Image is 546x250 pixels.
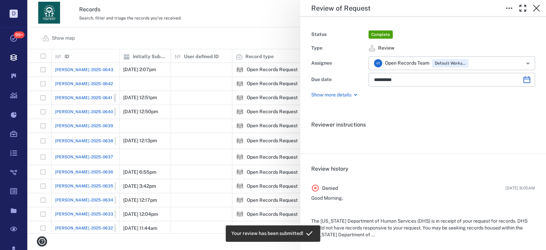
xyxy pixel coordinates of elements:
button: Close [530,1,543,15]
button: Toggle Fullscreen [516,1,530,15]
div: Due date [311,75,366,84]
p: Good Morning, [311,195,535,202]
button: Open [523,58,533,68]
body: Rich Text Area. Press ALT-0 for help. [5,5,218,12]
div: Assignee [311,58,366,68]
h5: Review of Request [311,4,371,13]
p: D [10,10,18,18]
p: Show more details [311,92,351,98]
span: Review [378,45,394,52]
p: Denied [322,185,338,192]
span: Complete [370,32,391,38]
h6: Reviewer instructions [311,121,535,129]
button: Choose date, selected date is Aug 27, 2025 [520,73,534,87]
div: Your review has been submitted! [231,227,303,240]
span: Default Workspace [433,61,467,66]
span: 99+ [14,31,25,38]
div: O T [374,59,382,67]
span: [DATE] 8:05AM [505,185,535,191]
div: Status [311,30,366,39]
span: Help [15,5,29,11]
span: Open Records Team [385,60,429,67]
h6: Review history [311,165,535,173]
div: Type [311,43,366,53]
div: Denied[DATE] 8:05AMGood Morning, The [US_STATE] Department of Human Services (DHS) is in receipt ... [306,179,541,248]
span: . [311,135,313,142]
p: The [US_STATE] Department of Human Services (DHS) is in receipt of your request for records. DHS ... [311,218,535,238]
button: Toggle to Edit Boxes [502,1,516,15]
